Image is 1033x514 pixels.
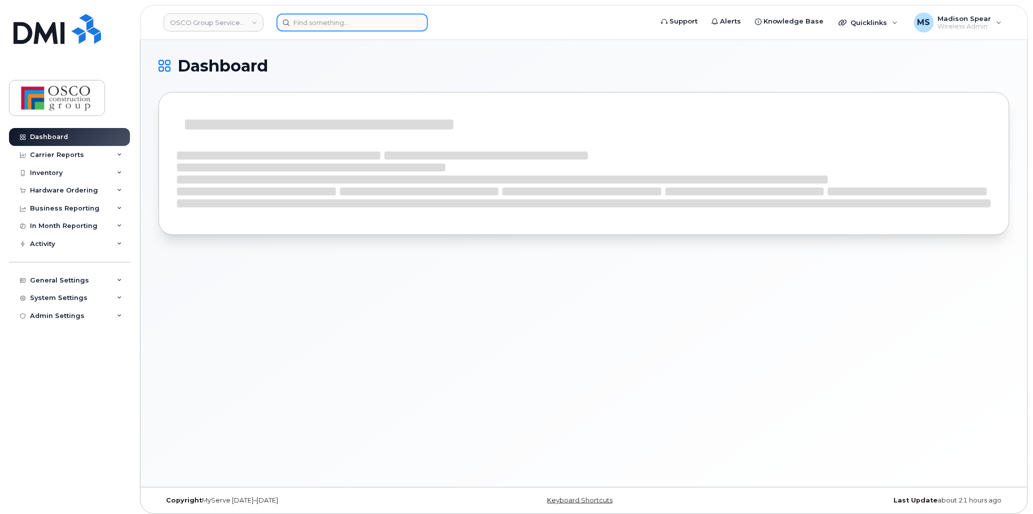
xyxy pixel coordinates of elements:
[894,496,938,504] strong: Last Update
[166,496,202,504] strong: Copyright
[547,496,612,504] a: Keyboard Shortcuts
[158,496,442,504] div: MyServe [DATE]–[DATE]
[177,58,268,73] span: Dashboard
[726,496,1009,504] div: about 21 hours ago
